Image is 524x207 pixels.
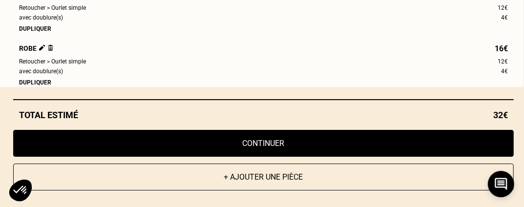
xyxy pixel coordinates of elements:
button: + Ajouter une pièce [13,164,514,190]
span: 16€ [495,44,508,53]
span: avec doublure(s) [19,67,63,76]
span: avec doublure(s) [19,14,63,22]
img: Éditer [39,44,45,51]
span: Retoucher > Ourlet simple [19,58,86,66]
span: 4€ [501,67,508,76]
span: Robe [19,44,53,53]
span: 12€ [498,4,508,12]
div: Dupliquer [19,25,508,32]
div: Dupliquer [19,79,508,86]
span: Retoucher > Ourlet simple [19,4,86,12]
button: Continuer [13,130,514,157]
div: Total estimé [13,110,514,120]
span: 32€ [493,110,508,120]
img: Supprimer [48,44,53,51]
span: 4€ [501,14,508,22]
span: 12€ [498,58,508,66]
